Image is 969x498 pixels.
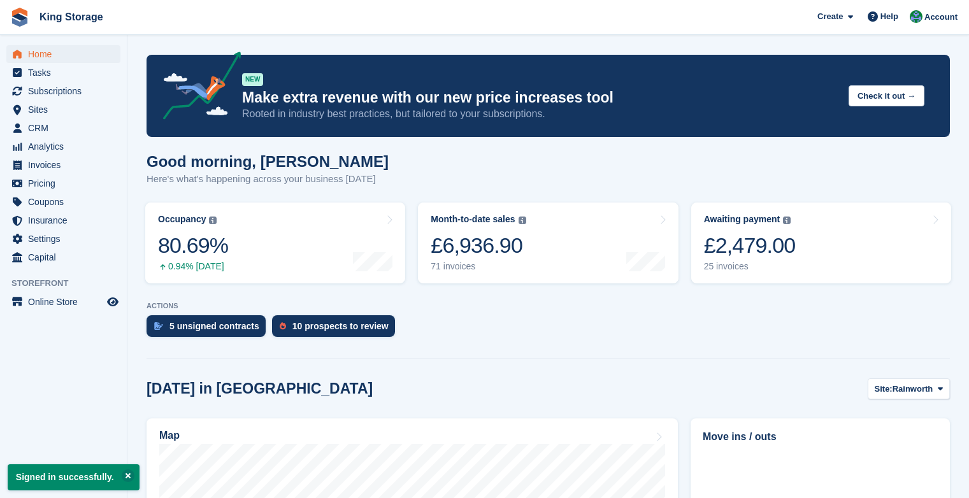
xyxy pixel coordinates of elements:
div: 71 invoices [431,261,526,272]
a: menu [6,193,120,211]
a: menu [6,248,120,266]
button: Site: Rainworth [868,378,950,399]
span: CRM [28,119,104,137]
a: menu [6,138,120,155]
h2: Move ins / outs [703,429,938,445]
a: menu [6,64,120,82]
span: Rainworth [893,383,933,395]
div: 10 prospects to review [292,321,389,331]
span: Settings [28,230,104,248]
h2: [DATE] in [GEOGRAPHIC_DATA] [147,380,373,397]
a: menu [6,45,120,63]
div: 0.94% [DATE] [158,261,228,272]
a: menu [6,119,120,137]
div: £2,479.00 [704,232,796,259]
span: Online Store [28,293,104,311]
div: Month-to-date sales [431,214,515,225]
p: Rooted in industry best practices, but tailored to your subscriptions. [242,107,838,121]
div: Awaiting payment [704,214,780,225]
img: prospect-51fa495bee0391a8d652442698ab0144808aea92771e9ea1ae160a38d050c398.svg [280,322,286,330]
a: menu [6,211,120,229]
img: contract_signature_icon-13c848040528278c33f63329250d36e43548de30e8caae1d1a13099fd9432cc5.svg [154,322,163,330]
span: Account [924,11,958,24]
span: Insurance [28,211,104,229]
span: Invoices [28,156,104,174]
a: menu [6,156,120,174]
a: menu [6,82,120,100]
div: 80.69% [158,232,228,259]
span: Sites [28,101,104,118]
img: price-adjustments-announcement-icon-8257ccfd72463d97f412b2fc003d46551f7dbcb40ab6d574587a9cd5c0d94... [152,52,241,124]
div: NEW [242,73,263,86]
a: menu [6,230,120,248]
div: Occupancy [158,214,206,225]
a: menu [6,174,120,192]
img: stora-icon-8386f47178a22dfd0bd8f6a31ec36ba5ce8667c1dd55bd0f319d3a0aa187defe.svg [10,8,29,27]
span: Pricing [28,174,104,192]
p: Signed in successfully. [8,464,140,490]
a: Preview store [105,294,120,309]
a: Month-to-date sales £6,936.90 71 invoices [418,203,678,283]
img: John King [910,10,922,23]
div: 5 unsigned contracts [169,321,259,331]
a: 10 prospects to review [272,315,401,343]
span: Subscriptions [28,82,104,100]
span: Help [880,10,898,23]
h2: Map [159,430,180,441]
a: Occupancy 80.69% 0.94% [DATE] [145,203,405,283]
span: Tasks [28,64,104,82]
span: Coupons [28,193,104,211]
div: £6,936.90 [431,232,526,259]
button: Check it out → [849,85,924,106]
span: Site: [875,383,893,395]
a: 5 unsigned contracts [147,315,272,343]
a: Awaiting payment £2,479.00 25 invoices [691,203,951,283]
img: icon-info-grey-7440780725fd019a000dd9b08b2336e03edf1995a4989e88bcd33f0948082b44.svg [209,217,217,224]
span: Analytics [28,138,104,155]
a: King Storage [34,6,108,27]
img: icon-info-grey-7440780725fd019a000dd9b08b2336e03edf1995a4989e88bcd33f0948082b44.svg [783,217,791,224]
span: Capital [28,248,104,266]
a: menu [6,293,120,311]
div: 25 invoices [704,261,796,272]
p: Make extra revenue with our new price increases tool [242,89,838,107]
span: Create [817,10,843,23]
img: icon-info-grey-7440780725fd019a000dd9b08b2336e03edf1995a4989e88bcd33f0948082b44.svg [519,217,526,224]
p: Here's what's happening across your business [DATE] [147,172,389,187]
span: Home [28,45,104,63]
a: menu [6,101,120,118]
span: Storefront [11,277,127,290]
h1: Good morning, [PERSON_NAME] [147,153,389,170]
p: ACTIONS [147,302,950,310]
